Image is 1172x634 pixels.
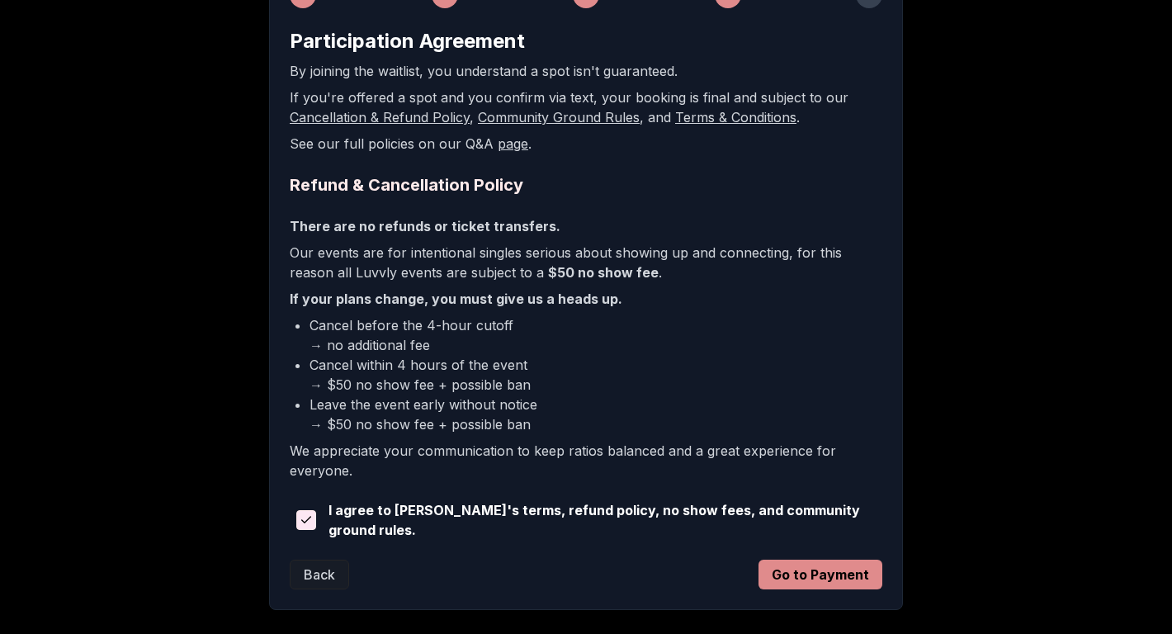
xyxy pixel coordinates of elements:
button: Back [290,560,349,589]
li: Cancel within 4 hours of the event → $50 no show fee + possible ban [310,355,882,395]
button: Go to Payment [758,560,882,589]
a: Community Ground Rules [478,109,640,125]
li: Cancel before the 4-hour cutoff → no additional fee [310,315,882,355]
a: page [498,135,528,152]
li: Leave the event early without notice → $50 no show fee + possible ban [310,395,882,434]
b: $50 no show fee [548,264,659,281]
p: If you're offered a spot and you confirm via text, your booking is final and subject to our , , a... [290,88,882,127]
p: Our events are for intentional singles serious about showing up and connecting, for this reason a... [290,243,882,282]
p: We appreciate your communication to keep ratios balanced and a great experience for everyone. [290,441,882,480]
p: If your plans change, you must give us a heads up. [290,289,882,309]
p: See our full policies on our Q&A . [290,134,882,154]
h2: Participation Agreement [290,28,882,54]
span: I agree to [PERSON_NAME]'s terms, refund policy, no show fees, and community ground rules. [328,500,882,540]
p: By joining the waitlist, you understand a spot isn't guaranteed. [290,61,882,81]
h2: Refund & Cancellation Policy [290,173,882,196]
a: Terms & Conditions [675,109,796,125]
a: Cancellation & Refund Policy [290,109,470,125]
p: There are no refunds or ticket transfers. [290,216,882,236]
